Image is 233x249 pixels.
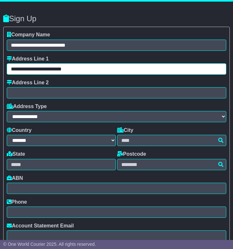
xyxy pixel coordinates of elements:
label: ABN [7,175,23,181]
label: City [117,127,133,133]
label: Country [7,127,31,133]
label: Account Statement Email [7,223,74,229]
span: © One World Courier 2025. All rights reserved. [3,242,96,247]
label: Address Line 1 [7,56,49,62]
label: State [7,151,25,157]
label: Address Type [7,103,47,109]
h3: Sign Up [3,14,230,23]
label: Address Line 2 [7,79,49,86]
label: Phone [7,199,27,205]
label: Company Name [7,32,50,38]
label: Postcode [117,151,146,157]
